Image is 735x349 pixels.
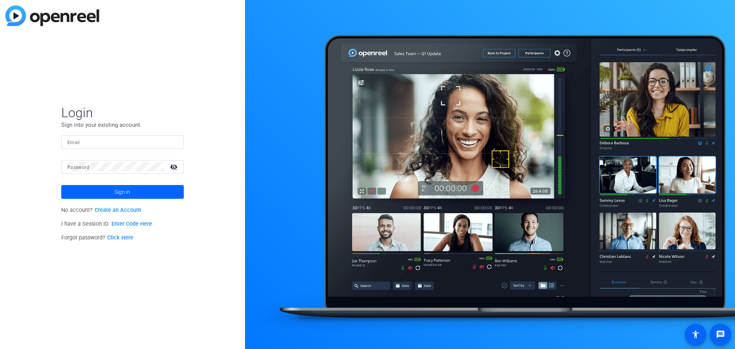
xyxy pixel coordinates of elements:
mat-label: Password [67,165,89,170]
a: Enter Code Here [111,221,152,227]
button: Sign in [61,185,184,199]
span: Login [61,105,184,121]
a: Click Here [107,234,133,241]
span: I have a Session ID. [61,221,152,227]
mat-label: Email [67,140,80,145]
span: No account? [61,207,141,213]
span: Forgot password? [61,234,133,241]
span: Sign in [114,182,130,202]
mat-icon: message [716,330,725,339]
input: Enter Email Address [67,137,178,146]
mat-icon: visibility_off [165,161,184,172]
img: blue-gradient.svg [5,5,99,26]
mat-icon: accessibility [691,330,700,339]
a: Create an Account [95,207,141,213]
p: Sign into your existing account. [61,121,184,129]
